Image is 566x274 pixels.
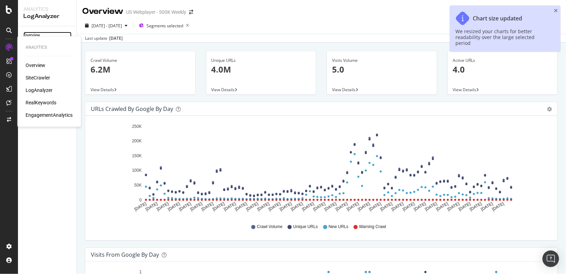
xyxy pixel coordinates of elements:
[257,224,282,230] span: Crawl Volume
[547,107,552,112] div: gear
[413,201,427,212] text: [DATE]
[26,45,73,50] div: Analytics
[26,112,73,119] a: EngagementAnalytics
[211,64,311,75] p: 4.0M
[23,6,71,12] div: Analytics
[26,87,53,94] a: LogAnalyzer
[26,62,45,69] a: Overview
[554,8,558,13] div: close toast
[435,201,449,212] text: [DATE]
[293,224,318,230] span: Unique URLs
[268,201,282,212] text: [DATE]
[91,87,114,93] span: View Details
[332,57,432,64] div: Visits Volume
[26,74,50,81] a: SiteCrawler
[543,251,559,267] div: Open Intercom Messenger
[301,201,315,212] text: [DATE]
[134,183,142,188] text: 50K
[211,57,311,64] div: Unique URLs
[245,201,259,212] text: [DATE]
[91,251,159,258] div: Visits from Google by day
[91,57,190,64] div: Crawl Volume
[335,201,349,212] text: [DATE]
[453,87,477,93] span: View Details
[402,201,416,212] text: [DATE]
[82,20,130,31] button: [DATE] - [DATE]
[357,201,371,212] text: [DATE]
[139,198,142,202] text: 0
[178,201,192,212] text: [DATE]
[156,201,170,212] text: [DATE]
[480,201,494,212] text: [DATE]
[453,64,553,75] p: 4.0
[323,201,337,212] text: [DATE]
[346,201,360,212] text: [DATE]
[212,201,226,212] text: [DATE]
[279,201,293,212] text: [DATE]
[211,87,235,93] span: View Details
[132,124,142,129] text: 250K
[132,153,142,158] text: 150K
[132,168,142,173] text: 100K
[223,201,237,212] text: [DATE]
[329,224,348,230] span: New URLs
[332,64,432,75] p: 5.0
[189,10,193,15] div: arrow-right-arrow-left
[256,201,270,212] text: [DATE]
[23,32,40,39] div: Overview
[23,12,71,20] div: LogAnalyzer
[201,201,215,212] text: [DATE]
[92,23,122,29] span: [DATE] - [DATE]
[91,105,173,112] div: URLs Crawled by Google by day
[133,201,147,212] text: [DATE]
[424,201,438,212] text: [DATE]
[26,99,56,106] a: RealKeywords
[455,28,548,46] div: We resized your charts for better readability over the large selected period
[145,201,159,212] text: [DATE]
[132,139,142,144] text: 200K
[453,57,553,64] div: Active URLs
[136,20,192,31] button: Segments selected
[359,224,386,230] span: Warning Crawl
[126,9,186,16] div: US Webplayer - 500K Weekly
[85,35,123,41] div: Last update
[368,201,382,212] text: [DATE]
[91,64,190,75] p: 6.2M
[82,6,123,17] div: Overview
[147,23,183,29] span: Segments selected
[23,32,72,39] a: Overview
[109,35,123,41] div: [DATE]
[379,201,393,212] text: [DATE]
[167,201,181,212] text: [DATE]
[189,201,203,212] text: [DATE]
[290,201,304,212] text: [DATE]
[469,201,483,212] text: [DATE]
[473,15,522,22] div: Chart size updated
[491,201,505,212] text: [DATE]
[332,87,356,93] span: View Details
[312,201,326,212] text: [DATE]
[458,201,472,212] text: [DATE]
[91,121,548,217] svg: A chart.
[391,201,405,212] text: [DATE]
[446,201,460,212] text: [DATE]
[234,201,248,212] text: [DATE]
